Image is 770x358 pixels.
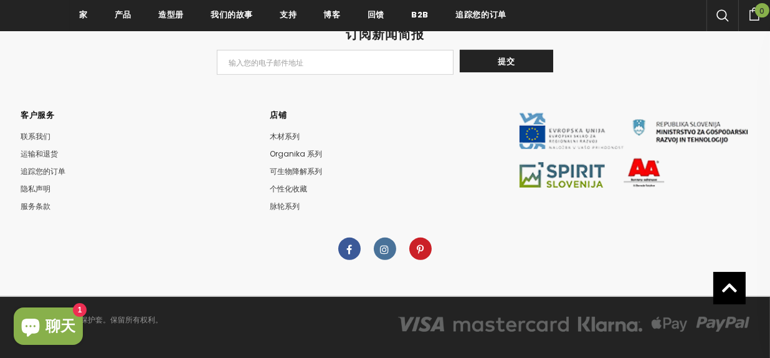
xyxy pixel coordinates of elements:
a: 运输和退货 [21,145,58,163]
font: 服务条款 [21,201,50,211]
font: 支持 [280,9,297,21]
font: Organika 系列 [270,148,322,159]
img: 掌握 [454,317,569,332]
font: 脉轮系列 [270,201,300,211]
input: 电子邮件 [217,50,454,75]
a: 木材系列 [270,128,300,145]
font: 造型册 [158,9,184,21]
a: 个性化收藏 [270,180,307,198]
font: 我们的故事 [211,9,253,21]
a: 隐私声明 [21,180,50,198]
font: B2B [411,9,429,21]
font: 运输和退货 [21,148,58,159]
font: 家 [79,9,88,21]
a: Organika 系列 [270,145,322,163]
img: 美国运通 [578,317,643,332]
img: 贝宝 [696,317,750,332]
img: 签证 [398,317,444,332]
a: 可生物降解系列 [270,163,322,180]
font: 追踪您的订单 [455,9,506,21]
font: 可生物降解系列 [270,166,322,177]
img: 苹果支付 [652,317,687,332]
font: 客户服务 [21,109,55,121]
inbox-online-store-chat: Shopify 在线商店聊天 [10,307,87,348]
font: 追踪您的订单 [21,166,65,177]
font: 联系我们 [21,131,50,142]
font: 博客 [323,9,340,21]
a: 服务条款 [21,198,50,215]
a: 追踪您的订单 [21,163,65,180]
img: 贾夫尼·拉兹皮斯 [519,113,749,188]
font: 木材系列 [270,131,300,142]
a: 贾夫尼·拉兹皮斯 [519,144,749,155]
font: 隐私声明 [21,183,50,194]
font: 回馈 [368,9,384,21]
a: 联系我们 [21,128,50,145]
font: © 2021 MMORE® 保护套。保留所有权利。 [21,314,163,325]
font: 订阅新闻简报 [346,26,424,43]
font: 个性化收藏 [270,183,307,194]
font: 0 [760,5,765,17]
a: 0 [738,6,770,21]
a: 脉轮系列 [270,198,300,215]
input: 提交 [460,50,553,72]
font: 店铺 [270,109,287,121]
font: 产品 [115,9,131,21]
